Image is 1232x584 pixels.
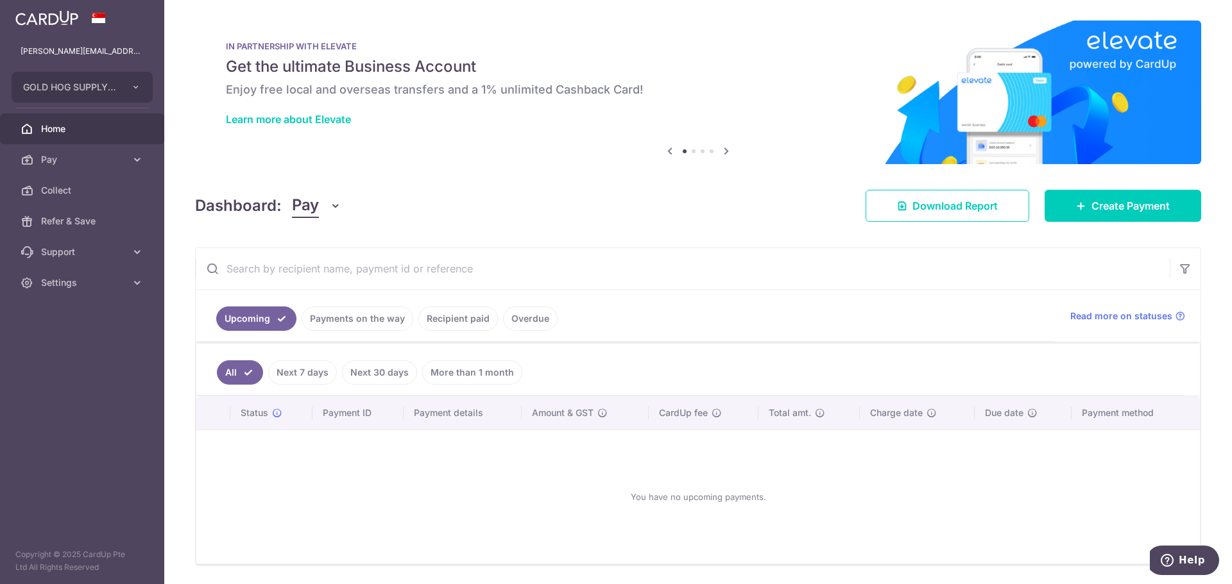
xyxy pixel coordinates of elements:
input: Search by recipient name, payment id or reference [196,248,1170,289]
span: Charge date [870,406,923,419]
a: Payments on the way [302,306,413,331]
iframe: Opens a widget where you can find more information [1150,546,1219,578]
p: [PERSON_NAME][EMAIL_ADDRESS][PERSON_NAME][DOMAIN_NAME] [21,45,144,58]
div: You have no upcoming payments. [212,440,1185,553]
h4: Dashboard: [195,194,282,217]
a: Learn more about Elevate [226,113,351,126]
th: Payment details [404,396,522,430]
button: Pay [292,194,341,218]
img: CardUp [15,10,78,26]
a: Next 30 days [342,360,417,385]
span: GOLD HOG SUPPLY PTE. LTD. [23,81,118,94]
span: Support [41,246,126,258]
th: Payment ID [312,396,404,430]
h6: Enjoy free local and overseas transfers and a 1% unlimited Cashback Card! [226,82,1170,97]
h5: Get the ultimate Business Account [226,56,1170,77]
th: Payment method [1072,396,1200,430]
a: More than 1 month [422,360,522,385]
a: Next 7 days [268,360,337,385]
span: Collect [41,184,126,197]
span: Due date [985,406,1023,419]
button: GOLD HOG SUPPLY PTE. LTD. [12,72,153,103]
span: CardUp fee [659,406,708,419]
a: Create Payment [1045,190,1201,222]
span: Settings [41,276,126,289]
p: IN PARTNERSHIP WITH ELEVATE [226,41,1170,51]
span: Create Payment [1091,198,1170,213]
span: Read more on statuses [1070,310,1172,322]
a: Download Report [866,190,1029,222]
img: Renovation banner [195,21,1201,164]
span: Status [241,406,268,419]
span: Home [41,122,126,135]
span: Refer & Save [41,215,126,228]
span: Pay [292,194,319,218]
span: Total amt. [769,406,811,419]
a: All [217,360,263,385]
span: Pay [41,153,126,166]
a: Overdue [503,306,558,331]
a: Upcoming [216,306,296,331]
a: Read more on statuses [1070,310,1185,322]
span: Download Report [912,198,998,213]
span: Amount & GST [532,406,594,419]
a: Recipient paid [418,306,498,331]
